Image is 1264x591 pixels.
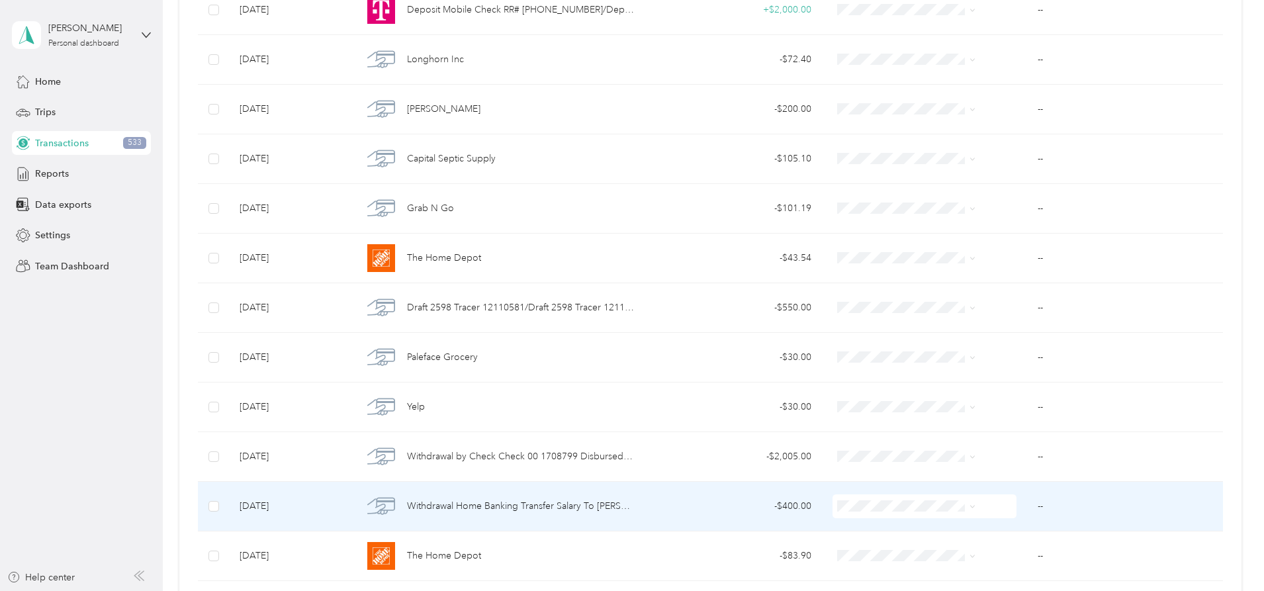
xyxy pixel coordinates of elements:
[407,300,635,315] span: Draft 2598 Tracer 12110581/Draft 2598 Tracer 12110581
[1027,432,1223,482] td: --
[1027,234,1223,283] td: --
[656,400,811,414] div: - $30.00
[367,95,395,123] img: Austin Bbb
[1027,184,1223,234] td: --
[407,52,464,67] span: Longhorn Inc
[656,499,811,514] div: - $400.00
[656,350,811,365] div: - $30.00
[407,102,480,116] span: [PERSON_NAME]
[656,251,811,265] div: - $43.54
[656,152,811,166] div: - $105.10
[367,343,395,371] img: Paleface Grocery
[229,234,352,283] td: [DATE]
[656,52,811,67] div: - $72.40
[229,383,352,432] td: [DATE]
[229,283,352,333] td: [DATE]
[7,570,75,584] button: Help center
[407,549,481,563] span: The Home Depot
[229,184,352,234] td: [DATE]
[407,350,478,365] span: Paleface Grocery
[656,3,811,17] div: + $2,000.00
[229,35,352,85] td: [DATE]
[367,294,395,322] img: Draft 2598 Tracer 12110581/Draft 2598 Tracer 12110581
[123,137,146,149] span: 533
[1027,531,1223,581] td: --
[656,300,811,315] div: - $550.00
[229,134,352,184] td: [DATE]
[1027,85,1223,134] td: --
[229,432,352,482] td: [DATE]
[407,251,481,265] span: The Home Depot
[407,400,425,414] span: Yelp
[229,531,352,581] td: [DATE]
[367,46,395,73] img: Longhorn Inc
[656,549,811,563] div: - $83.90
[1027,134,1223,184] td: --
[367,145,395,173] img: Capital Septic Supply
[656,449,811,464] div: - $2,005.00
[367,393,395,421] img: Yelp
[367,542,395,570] img: The Home Depot
[1027,35,1223,85] td: --
[35,198,91,212] span: Data exports
[1027,283,1223,333] td: --
[367,443,395,471] img: Withdrawal by Check Check 00 1708799 Disbursed 2,000.00/Withdrawal by Check
[1027,482,1223,531] td: --
[407,201,454,216] span: Grab N Go
[35,105,56,119] span: Trips
[407,152,496,166] span: Capital Septic Supply
[48,40,119,48] div: Personal dashboard
[229,333,352,383] td: [DATE]
[656,102,811,116] div: - $200.00
[407,499,635,514] span: Withdrawal Home Banking Transfer Salary To [PERSON_NAME] D XXXXXXXXXX Share 12/Withdrawal Home Ba...
[407,449,635,464] span: Withdrawal by Check Check 00 1708799 Disbursed 2,000.00/Withdrawal by Check
[35,75,61,89] span: Home
[35,167,69,181] span: Reports
[35,136,89,150] span: Transactions
[48,21,131,35] div: [PERSON_NAME]
[1027,333,1223,383] td: --
[35,259,109,273] span: Team Dashboard
[367,492,395,520] img: Withdrawal Home Banking Transfer Salary To RAMIREZ,FREDDY D XXXXXXXXXX Share 12/Withdrawal Home B...
[407,3,635,17] span: Deposit Mobile Check RR# [PHONE_NUMBER]/Deposit Mobile Check
[367,244,395,272] img: The Home Depot
[229,85,352,134] td: [DATE]
[229,482,352,531] td: [DATE]
[367,195,395,222] img: Grab N Go
[656,201,811,216] div: - $101.19
[1190,517,1264,591] iframe: Everlance-gr Chat Button Frame
[35,228,70,242] span: Settings
[1027,383,1223,432] td: --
